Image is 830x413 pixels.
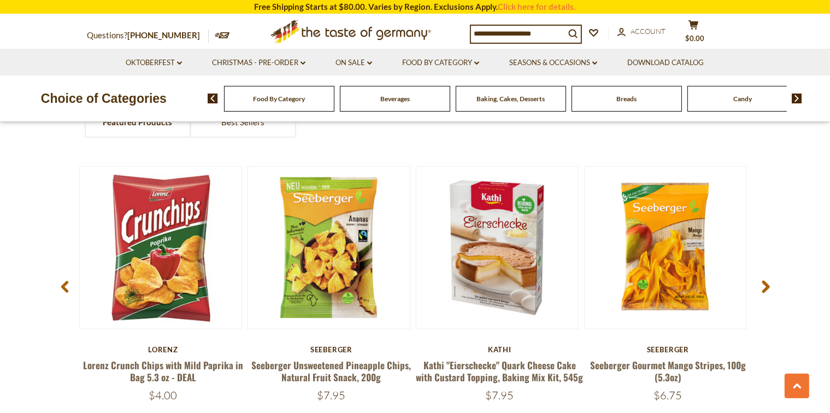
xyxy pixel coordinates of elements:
span: $0.00 [685,34,704,43]
a: On Sale [335,57,372,69]
a: Featured Products [86,108,190,137]
a: Best Sellers [191,108,295,137]
a: Candy [733,95,752,103]
a: [PHONE_NUMBER] [128,30,201,40]
button: $0.00 [678,20,710,47]
a: Lorenz Crunch Chips with Mild Paprika in Bag 5.3 oz - DEAL [83,358,243,383]
img: Kathi "Eierschecke" Quark Cheese Cake with Custard Topping, Baking Mix Kit, 545g [416,167,578,329]
div: Seeberger [248,345,416,354]
span: $7.95 [317,388,346,402]
a: Account [617,26,666,38]
a: Food By Category [253,95,305,103]
img: Lorenz Crunch Chips with Mild Paprika in Bag 5.3 oz - DEAL [80,167,242,329]
a: Seasons & Occasions [509,57,597,69]
a: Click here for details. [498,2,576,11]
p: Questions? [87,28,209,43]
a: Food By Category [402,57,479,69]
div: Lorenz [79,345,248,354]
a: Seeberger Gourmet Mango Stripes, 100g (5.3oz) [590,358,746,383]
a: Beverages [380,95,410,103]
div: Seeberger [584,345,752,354]
span: $4.00 [149,388,178,402]
span: Account [631,27,666,36]
img: Seeberger Gourmet Mango Stripes, 100g (5.3oz) [585,167,746,329]
a: Breads [616,95,637,103]
a: Kathi "Eierschecke" Quark Cheese Cake with Custard Topping, Baking Mix Kit, 545g [416,358,584,383]
span: $6.75 [654,388,682,402]
a: Baking, Cakes, Desserts [476,95,545,103]
div: Kathi [416,345,584,354]
img: previous arrow [208,94,218,103]
a: Download Catalog [627,57,704,69]
img: Seeberger Unsweetened Pineapple Chips, Natural Fruit Snack, 200g [248,167,410,329]
a: Christmas - PRE-ORDER [212,57,305,69]
img: next arrow [792,94,802,103]
span: $7.95 [486,388,514,402]
a: Oktoberfest [126,57,182,69]
a: Seeberger Unsweetened Pineapple Chips, Natural Fruit Snack, 200g [252,358,411,383]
